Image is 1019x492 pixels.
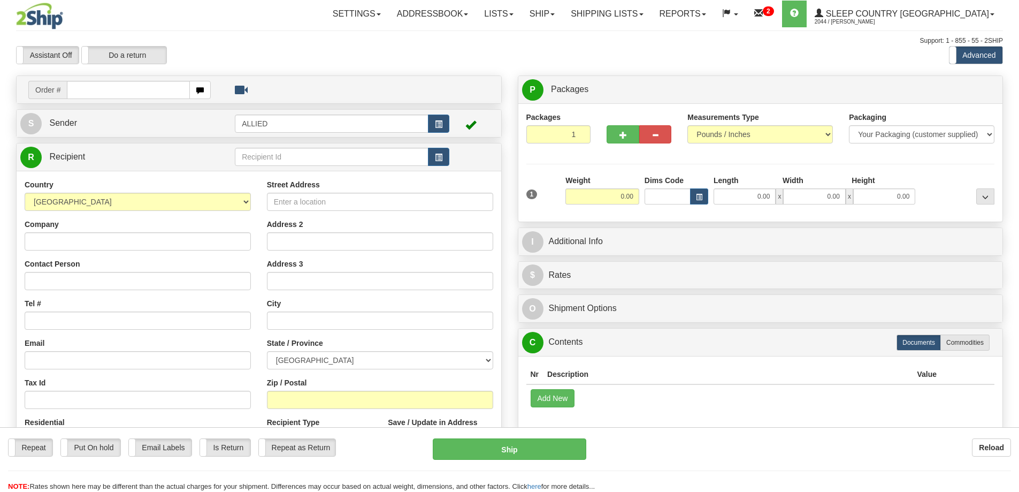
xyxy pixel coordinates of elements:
label: Measurements Type [687,112,759,123]
label: Email Labels [129,439,191,456]
span: C [522,332,543,353]
a: 2 [746,1,782,27]
span: $ [522,264,543,286]
label: Address 2 [267,219,303,230]
label: Email [25,338,44,349]
label: Weight [565,175,590,186]
button: Reload [972,438,1011,457]
span: x [776,188,783,205]
label: Advanced [949,47,1002,64]
iframe: chat widget [994,191,1018,300]
a: Ship [522,1,563,27]
label: Packaging [849,112,886,123]
button: Ship [433,438,586,460]
label: State / Province [267,338,323,349]
input: Recipient Id [235,148,428,166]
a: R Recipient [20,146,211,168]
span: P [522,79,543,101]
label: Assistant Off [17,47,79,64]
label: Residential [25,417,65,428]
button: Add New [531,389,575,407]
label: Company [25,219,59,230]
span: NOTE: [8,482,29,490]
label: Dims Code [645,175,684,186]
span: Sleep Country [GEOGRAPHIC_DATA] [823,9,989,18]
span: S [20,113,42,134]
label: Height [852,175,875,186]
label: Contact Person [25,259,80,269]
input: Enter a location [267,193,493,211]
span: x [846,188,853,205]
a: OShipment Options [522,298,999,320]
label: Commodities [940,335,990,351]
label: Street Address [267,179,320,190]
a: CContents [522,331,999,353]
a: Settings [325,1,389,27]
div: ... [976,188,994,205]
a: Sleep Country [GEOGRAPHIC_DATA] 2044 / [PERSON_NAME] [807,1,1002,27]
span: I [522,231,543,253]
label: Documents [897,335,941,351]
label: Recipient Type [267,417,320,428]
th: Nr [526,365,543,384]
label: Length [714,175,739,186]
img: logo2044.jpg [16,3,63,29]
a: Lists [476,1,521,27]
span: 2044 / [PERSON_NAME] [815,17,895,27]
label: Do a return [82,47,166,64]
a: P Packages [522,79,999,101]
a: Reports [652,1,714,27]
span: 1 [526,190,538,199]
a: here [527,482,541,490]
label: Tel # [25,298,41,309]
a: $Rates [522,264,999,286]
label: Put On hold [61,439,120,456]
label: Packages [526,112,561,123]
input: Sender Id [235,115,428,133]
label: Zip / Postal [267,377,307,388]
label: Country [25,179,53,190]
a: IAdditional Info [522,231,999,253]
label: Repeat [9,439,52,456]
a: Shipping lists [563,1,651,27]
a: S Sender [20,112,235,134]
label: Address 3 [267,259,303,269]
label: Save / Update in Address Book [388,417,493,438]
div: Support: 1 - 855 - 55 - 2SHIP [16,36,1003,46]
th: Value [913,365,941,384]
label: City [267,298,281,309]
span: Packages [551,85,588,94]
th: Description [543,365,913,384]
label: Width [783,175,803,186]
a: Addressbook [389,1,477,27]
label: Tax Id [25,377,45,388]
b: Reload [979,443,1004,452]
sup: 2 [763,6,774,16]
span: O [522,298,543,320]
span: Sender [49,118,77,127]
span: Order # [28,81,67,99]
label: Is Return [200,439,250,456]
span: Recipient [49,152,85,161]
label: Repeat as Return [259,439,335,456]
span: R [20,147,42,168]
